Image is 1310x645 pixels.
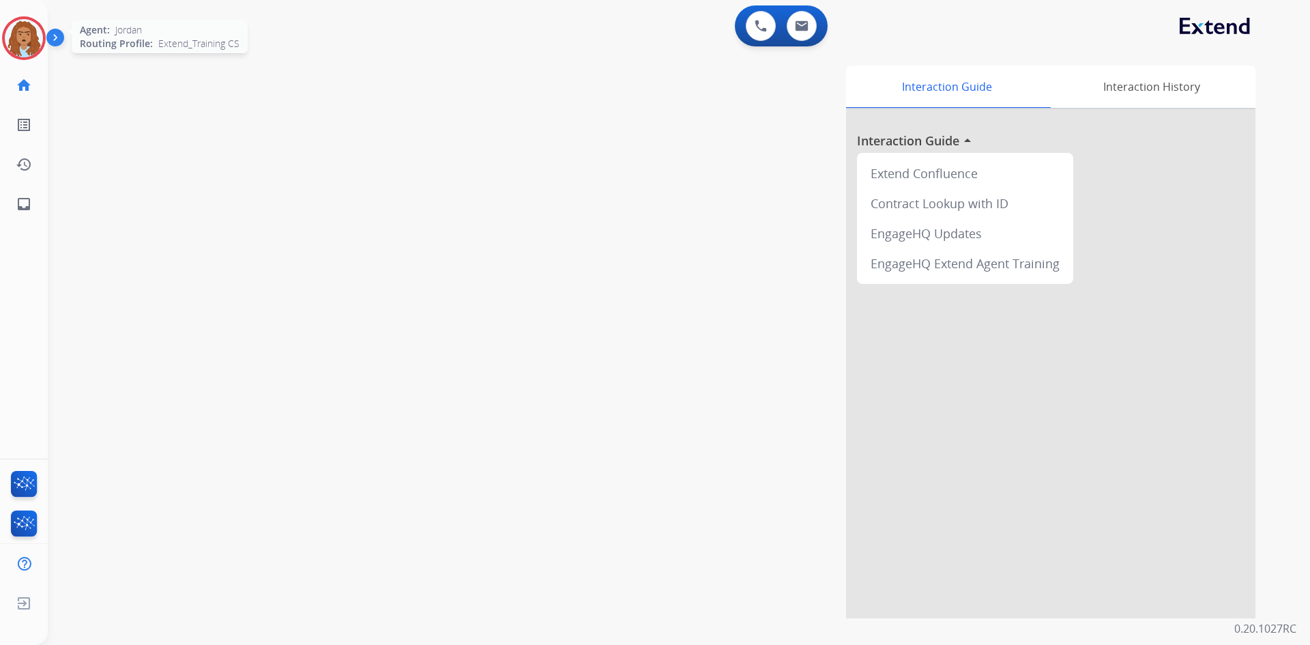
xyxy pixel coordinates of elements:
span: Agent: [80,23,110,37]
span: Extend_Training CS [158,37,239,51]
span: Jordan [115,23,142,37]
mat-icon: home [16,77,32,94]
mat-icon: history [16,156,32,173]
p: 0.20.1027RC [1234,620,1296,637]
div: Interaction History [1047,66,1255,108]
div: EngageHQ Updates [862,218,1068,248]
div: EngageHQ Extend Agent Training [862,248,1068,278]
div: Contract Lookup with ID [862,188,1068,218]
img: avatar [5,19,43,57]
span: Routing Profile: [80,37,153,51]
div: Interaction Guide [846,66,1047,108]
mat-icon: list_alt [16,117,32,133]
mat-icon: inbox [16,196,32,212]
div: Extend Confluence [862,158,1068,188]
